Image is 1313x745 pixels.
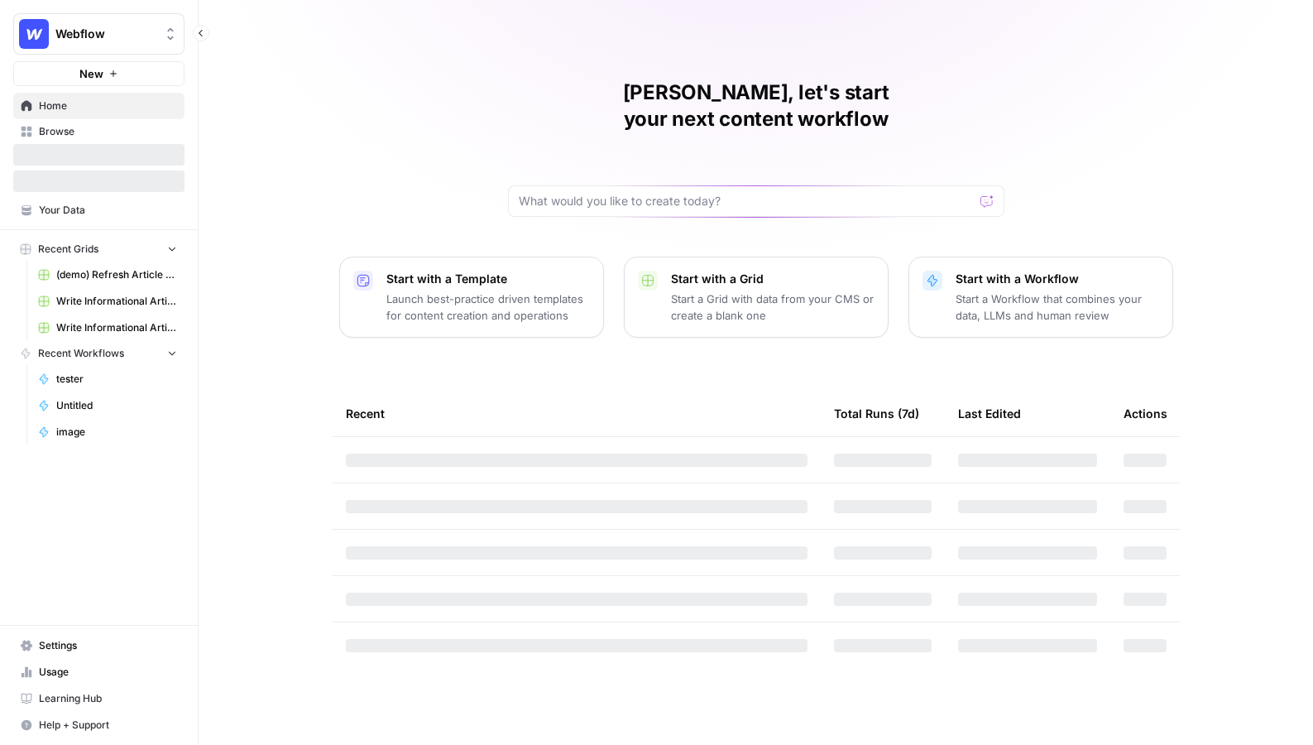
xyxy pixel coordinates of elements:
button: Recent Grids [13,237,184,262]
span: Write Informational Article (21) [56,320,177,335]
button: Recent Workflows [13,341,184,366]
a: Usage [13,659,184,685]
a: Learning Hub [13,685,184,712]
a: Browse [13,118,184,145]
span: Help + Support [39,718,177,733]
a: Write Informational Article (21) [31,315,184,341]
span: Untitled [56,398,177,413]
p: Start with a Grid [671,271,875,287]
span: Write Informational Article [56,294,177,309]
span: Usage [39,665,177,680]
span: Recent Workflows [38,346,124,361]
span: New [79,65,103,82]
span: Recent Grids [38,242,98,257]
span: Browse [39,124,177,139]
a: tester [31,366,184,392]
button: Start with a GridStart a Grid with data from your CMS or create a blank one [624,257,889,338]
p: Start a Grid with data from your CMS or create a blank one [671,291,875,324]
button: New [13,61,184,86]
span: Home [39,99,177,113]
span: image [56,425,177,440]
span: Your Data [39,203,177,218]
button: Workspace: Webflow [13,13,184,55]
img: Webflow Logo [19,19,49,49]
span: Settings [39,638,177,653]
a: Settings [13,632,184,659]
div: Last Edited [958,391,1021,436]
a: Write Informational Article [31,288,184,315]
span: (demo) Refresh Article Content & Analysis [56,267,177,282]
p: Start with a Template [386,271,590,287]
p: Start with a Workflow [956,271,1159,287]
button: Start with a WorkflowStart a Workflow that combines your data, LLMs and human review [908,257,1173,338]
p: Start a Workflow that combines your data, LLMs and human review [956,291,1159,324]
span: Learning Hub [39,691,177,706]
a: Your Data [13,197,184,223]
a: Untitled [31,392,184,419]
div: Actions [1124,391,1167,436]
a: (demo) Refresh Article Content & Analysis [31,262,184,288]
span: Webflow [55,26,156,42]
div: Recent [346,391,807,436]
button: Help + Support [13,712,184,738]
div: Total Runs (7d) [834,391,919,436]
span: tester [56,372,177,387]
a: image [31,419,184,445]
button: Start with a TemplateLaunch best-practice driven templates for content creation and operations [339,257,604,338]
p: Launch best-practice driven templates for content creation and operations [386,291,590,324]
a: Home [13,93,184,119]
input: What would you like to create today? [519,193,974,209]
h1: [PERSON_NAME], let's start your next content workflow [508,79,1004,132]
